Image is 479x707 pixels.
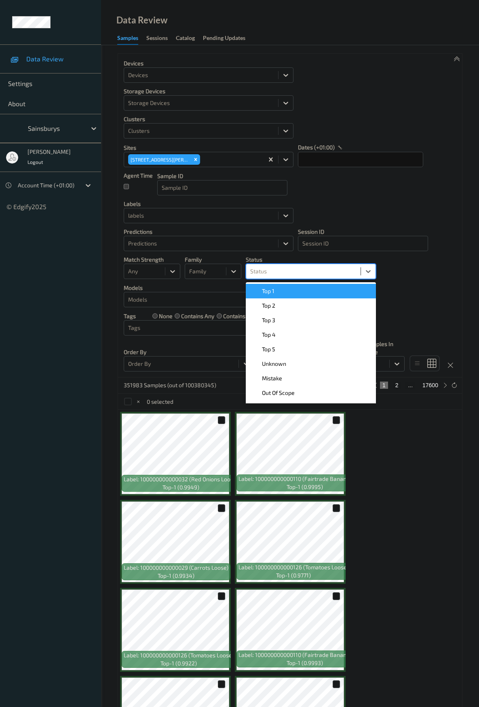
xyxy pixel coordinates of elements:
span: Label: 100000000000126 (Tomatoes Loose) [124,651,234,659]
span: Label: 100000000000110 (Fairtrade Bananas Loose) [238,651,371,659]
p: Devices [124,59,293,67]
span: top-1 (0.9995) [287,483,323,491]
p: dates (+01:00) [298,143,335,151]
div: Catalog [176,34,195,44]
p: Family [185,256,241,264]
button: ... [405,382,415,389]
p: 0 selected [147,398,173,406]
p: Predictions [124,228,293,236]
div: Data Review [116,16,167,24]
div: [STREET_ADDRESS][PERSON_NAME] [128,154,191,165]
button: 2 [393,382,401,389]
div: Pending Updates [203,34,245,44]
p: Clusters [124,115,293,123]
div: Remove 2258 Wakefield Marsh Way [191,154,200,165]
span: Out Of Scope [262,389,295,397]
p: Models [124,284,293,292]
span: top-1 (0.9993) [287,659,323,667]
p: Samples In Page [365,340,405,356]
span: top-1 (0.9922) [160,659,197,667]
p: Match Strength [124,256,180,264]
a: Catalog [176,33,203,44]
span: Mistake [262,374,282,382]
span: Label: 100000000000029 (Carrots Loose) [124,564,228,572]
a: Sessions [146,33,176,44]
p: 351983 Samples (out of 100380345) [124,381,216,389]
div: Samples [117,34,138,45]
p: Order By [124,348,254,356]
label: contains any [181,312,214,320]
span: Top 1 [262,287,274,295]
p: Tags [124,312,136,320]
a: Pending Updates [203,33,253,44]
button: 17600 [420,382,441,389]
span: Top 5 [262,345,275,353]
span: Label: 100000000000110 (Fairtrade Bananas Loose) [238,475,371,483]
p: Storage Devices [124,87,293,95]
span: top-1 (0.9771) [276,571,311,579]
p: Agent Time [124,172,153,180]
label: none [159,312,173,320]
p: Session ID [298,228,428,236]
p: Status [246,256,376,264]
div: Sessions [146,34,168,44]
span: Top 4 [262,331,276,339]
a: Samples [117,33,146,45]
span: Label: 100000000000032 (Red Onions Loose) [124,475,238,483]
button: 1 [380,382,388,389]
span: top-1 (0.9949) [162,483,199,491]
span: Top 2 [262,302,275,310]
span: Label: 100000000000126 (Tomatoes Loose) [238,563,348,571]
span: Top 3 [262,316,275,324]
p: labels [124,200,293,208]
span: Unknown [262,360,286,368]
p: Sites [124,144,293,152]
label: contains all [223,312,253,320]
p: Sample ID [157,172,287,180]
span: top-1 (0.9934) [158,572,194,580]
